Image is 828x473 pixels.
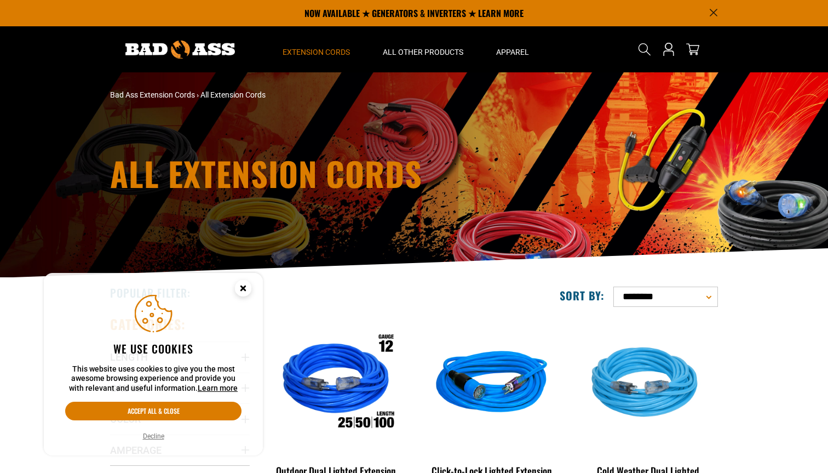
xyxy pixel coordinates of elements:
[110,89,510,101] nav: breadcrumbs
[44,273,263,456] aside: Cookie Consent
[65,402,242,420] button: Accept all & close
[65,341,242,356] h2: We use cookies
[110,157,510,190] h1: All Extension Cords
[266,26,366,72] summary: Extension Cords
[110,90,195,99] a: Bad Ass Extension Cords
[560,288,605,303] label: Sort by:
[480,26,545,72] summary: Apparel
[423,321,561,447] img: blue
[65,364,242,394] p: This website uses cookies to give you the most awesome browsing experience and provide you with r...
[200,90,266,99] span: All Extension Cords
[383,47,463,57] span: All Other Products
[125,41,235,59] img: Bad Ass Extension Cords
[283,47,350,57] span: Extension Cords
[267,321,405,447] img: Outdoor Dual Lighted Extension Cord w/ Safety CGM
[140,431,168,442] button: Decline
[197,90,199,99] span: ›
[496,47,529,57] span: Apparel
[366,26,480,72] summary: All Other Products
[636,41,653,58] summary: Search
[579,321,717,447] img: Light Blue
[198,384,238,392] a: Learn more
